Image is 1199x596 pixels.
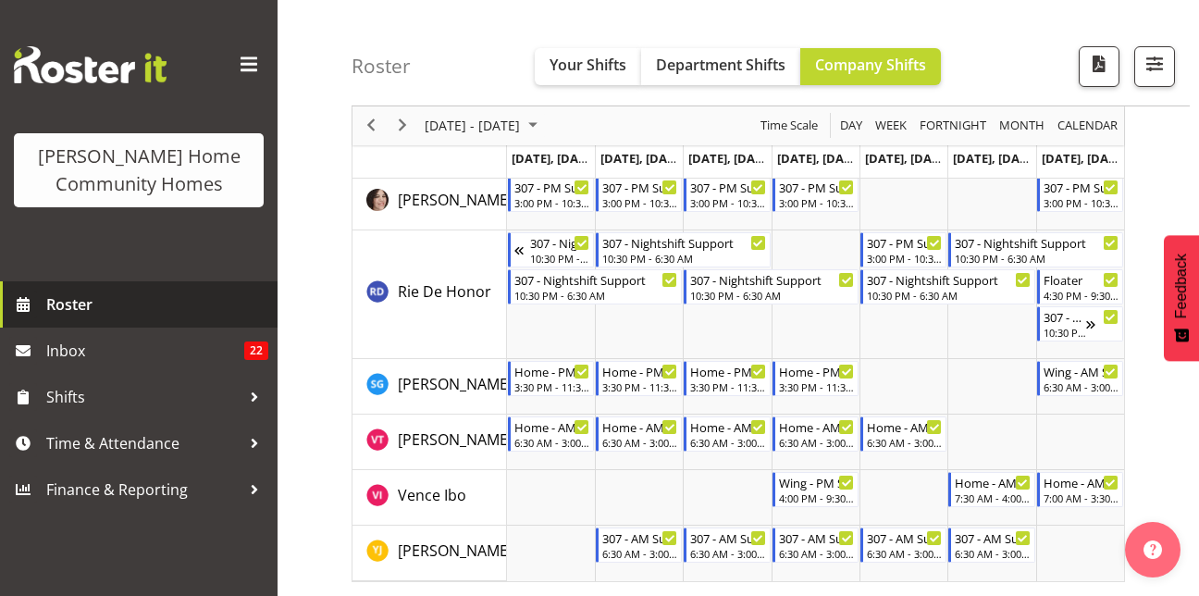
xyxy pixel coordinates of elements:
div: 307 - PM Support [1044,178,1119,196]
div: Home - AM Support 1 [779,417,854,436]
div: 7:30 AM - 4:00 PM [955,490,1030,505]
div: Sourav Guleria"s event - Home - PM Support 1 Begin From Tuesday, October 14, 2025 at 3:30:00 PM G... [596,361,682,396]
div: 3:30 PM - 11:30 PM [690,379,765,394]
div: Yuxi Ji"s event - 307 - AM Support Begin From Saturday, October 18, 2025 at 6:30:00 AM GMT+13:00 ... [948,528,1034,563]
div: Wing - AM Support 1 [1044,362,1119,380]
span: Month [997,115,1046,138]
div: Vanessa Thornley"s event - Home - AM Support 1 Begin From Monday, October 13, 2025 at 6:30:00 AM ... [508,416,594,452]
a: Vence Ibo [398,484,466,506]
span: Company Shifts [815,55,926,75]
div: 10:30 PM - 6:30 AM [955,251,1119,266]
div: Home - PM Support 1 [779,362,854,380]
div: Sourav Guleria"s event - Home - PM Support 1 Begin From Thursday, October 16, 2025 at 3:30:00 PM ... [773,361,859,396]
span: Fortnight [918,115,988,138]
div: 6:30 AM - 3:00 PM [955,546,1030,561]
span: [PERSON_NAME] [398,540,513,561]
div: 6:30 AM - 3:00 PM [779,435,854,450]
div: 6:30 AM - 3:00 PM [1044,379,1119,394]
div: 6:30 AM - 3:00 PM [867,435,942,450]
div: Vence Ibo"s event - Home - AM Support 3 Begin From Saturday, October 18, 2025 at 7:30:00 AM GMT+1... [948,472,1034,507]
div: 307 - AM Support [867,528,942,547]
div: Vanessa Thornley"s event - Home - AM Support 1 Begin From Tuesday, October 14, 2025 at 6:30:00 AM... [596,416,682,452]
div: Vence Ibo"s event - Home - AM Support 1 Begin From Sunday, October 19, 2025 at 7:00:00 AM GMT+13:... [1037,472,1123,507]
div: 307 - AM Support [955,528,1030,547]
div: 6:30 AM - 3:00 PM [690,435,765,450]
div: 10:30 PM - 6:30 AM [690,288,854,303]
div: Yuxi Ji"s event - 307 - AM Support Begin From Tuesday, October 14, 2025 at 6:30:00 AM GMT+13:00 E... [596,528,682,563]
div: 7:00 AM - 3:30 PM [1044,490,1119,505]
button: Department Shifts [641,48,800,85]
div: Vanessa Thornley"s event - Home - AM Support 1 Begin From Thursday, October 16, 2025 at 6:30:00 A... [773,416,859,452]
div: Rie De Honor"s event - 307 - Nightshift Support Begin From Monday, October 13, 2025 at 10:30:00 P... [508,269,683,304]
div: 6:30 AM - 3:00 PM [779,546,854,561]
span: [DATE], [DATE] [512,150,596,167]
span: [DATE], [DATE] [865,150,949,167]
div: 307 - Nightshift Support [514,270,678,289]
div: Wing - PM Support 2 [779,473,854,491]
td: Sourav Guleria resource [352,359,507,415]
span: [DATE], [DATE] [688,150,773,167]
button: Time Scale [758,115,822,138]
span: Inbox [46,337,244,365]
span: Time & Attendance [46,429,241,457]
button: Next [390,115,415,138]
a: [PERSON_NAME] [398,373,513,395]
td: Yuxi Ji resource [352,526,507,581]
div: 6:30 AM - 3:00 PM [867,546,942,561]
a: [PERSON_NAME] [398,189,513,211]
div: Home - PM Support 1 [690,362,765,380]
div: 6:30 AM - 3:00 PM [602,546,677,561]
td: Rie De Honor resource [352,230,507,359]
span: Roster [46,291,268,318]
button: Company Shifts [800,48,941,85]
span: Vence Ibo [398,485,466,505]
span: [DATE], [DATE] [1042,150,1126,167]
div: Home - AM Support 1 [1044,473,1119,491]
div: 3:30 PM - 11:30 PM [514,379,589,394]
span: Shifts [46,383,241,411]
span: Time Scale [759,115,820,138]
button: Timeline Week [872,115,910,138]
div: Yuxi Ji"s event - 307 - AM Support Begin From Friday, October 17, 2025 at 6:30:00 AM GMT+13:00 En... [860,528,946,563]
span: [PERSON_NAME] [398,374,513,394]
div: Vence Ibo"s event - Wing - PM Support 2 Begin From Thursday, October 16, 2025 at 4:00:00 PM GMT+1... [773,472,859,507]
div: Rie De Honor"s event - 307 - Nightshift Support Begin From Saturday, October 18, 2025 at 10:30:00... [948,232,1123,267]
div: 3:00 PM - 10:30 PM [779,195,854,210]
div: Rachida Ryan"s event - 307 - PM Support Begin From Thursday, October 16, 2025 at 3:00:00 PM GMT+1... [773,177,859,212]
button: Timeline Day [837,115,866,138]
div: Rie De Honor"s event - 307 - Nightshift Support Begin From Wednesday, October 15, 2025 at 10:30:0... [684,269,859,304]
span: [PERSON_NAME] [398,190,513,210]
div: Home - AM Support 3 [955,473,1030,491]
div: 307 - Nightshift Support [690,270,854,289]
div: Home - AM Support 1 [514,417,589,436]
span: calendar [1056,115,1119,138]
div: Vanessa Thornley"s event - Home - AM Support 1 Begin From Friday, October 17, 2025 at 6:30:00 AM ... [860,416,946,452]
button: Month [1055,115,1121,138]
span: Department Shifts [656,55,785,75]
div: 307 - PM Support [514,178,589,196]
a: [PERSON_NAME] [398,540,513,562]
button: Timeline Month [996,115,1048,138]
div: Sourav Guleria"s event - Home - PM Support 1 Begin From Wednesday, October 15, 2025 at 3:30:00 PM... [684,361,770,396]
div: 307 - AM Support [779,528,854,547]
button: Feedback - Show survey [1164,235,1199,361]
div: 6:30 AM - 3:00 PM [602,435,677,450]
div: Yuxi Ji"s event - 307 - AM Support Begin From Wednesday, October 15, 2025 at 6:30:00 AM GMT+13:00... [684,528,770,563]
div: 10:30 PM - 6:30 AM [1044,325,1086,340]
span: [DATE], [DATE] [600,150,685,167]
div: 307 - PM Support [779,178,854,196]
div: Rachida Ryan"s event - 307 - PM Support Begin From Tuesday, October 14, 2025 at 3:00:00 PM GMT+13... [596,177,682,212]
div: 4:30 PM - 9:30 PM [1044,288,1119,303]
img: help-xxl-2.png [1143,540,1162,559]
div: 307 - AM Support [602,528,677,547]
button: Previous [359,115,384,138]
div: 3:00 PM - 10:30 PM [1044,195,1119,210]
button: Your Shifts [535,48,641,85]
div: Sourav Guleria"s event - Home - PM Support 1 Begin From Monday, October 13, 2025 at 3:30:00 PM GM... [508,361,594,396]
div: Floater [1044,270,1119,289]
div: previous period [355,106,387,145]
div: 4:00 PM - 9:30 PM [779,490,854,505]
span: Your Shifts [550,55,626,75]
div: Home - AM Support 1 [602,417,677,436]
div: Home - PM Support 1 [514,362,589,380]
